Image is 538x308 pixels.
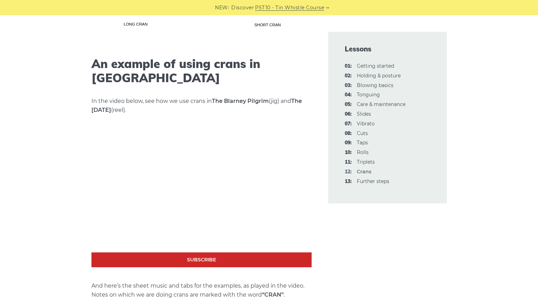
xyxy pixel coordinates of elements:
span: 10: [345,148,352,157]
iframe: Tin Whistle Crans - Blarney Pilgrim & Christmas Eve [91,129,312,253]
a: 10:Rolls [357,149,369,155]
span: 13: [345,177,352,186]
a: 13:Further steps [357,178,389,184]
span: 03: [345,81,352,90]
span: Discover [231,4,254,12]
a: 07:Vibrato [357,121,375,127]
span: 06: [345,110,352,118]
a: 02:Holding & posture [357,73,401,79]
a: 03:Blowing basics [357,82,393,88]
p: And here’s the sheet music and tabs for the examples, as played in the video. Notes on which we a... [91,281,312,299]
a: PST10 - Tin Whistle Course [255,4,324,12]
a: 05:Care & maintenance [357,101,405,107]
span: 02: [345,72,352,80]
span: 08: [345,129,352,138]
span: NEW: [215,4,229,12]
span: 04: [345,91,352,99]
a: 11:Triplets [357,159,375,165]
a: 04:Tonguing [357,92,380,98]
span: 05: [345,100,352,109]
strong: Crans [357,169,371,175]
span: 09: [345,139,352,147]
a: 01:Getting started [357,63,394,69]
p: In the video below, see how we use crans in (jig) and (reel). [91,97,312,115]
strong: “CRAN” [262,291,284,298]
a: 06:Slides [357,111,371,117]
strong: The [DATE] [91,98,302,113]
span: Lessons [345,44,430,54]
a: Subscribe [91,252,312,267]
strong: The Blarney Pilgrim [212,98,269,104]
span: 01: [345,62,352,70]
span: 11: [345,158,352,166]
span: 12: [345,168,352,176]
span: 07: [345,120,352,128]
h2: An example of using crans in [GEOGRAPHIC_DATA] [91,57,312,85]
a: 08:Cuts [357,130,368,136]
a: 09:Taps [357,139,368,146]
